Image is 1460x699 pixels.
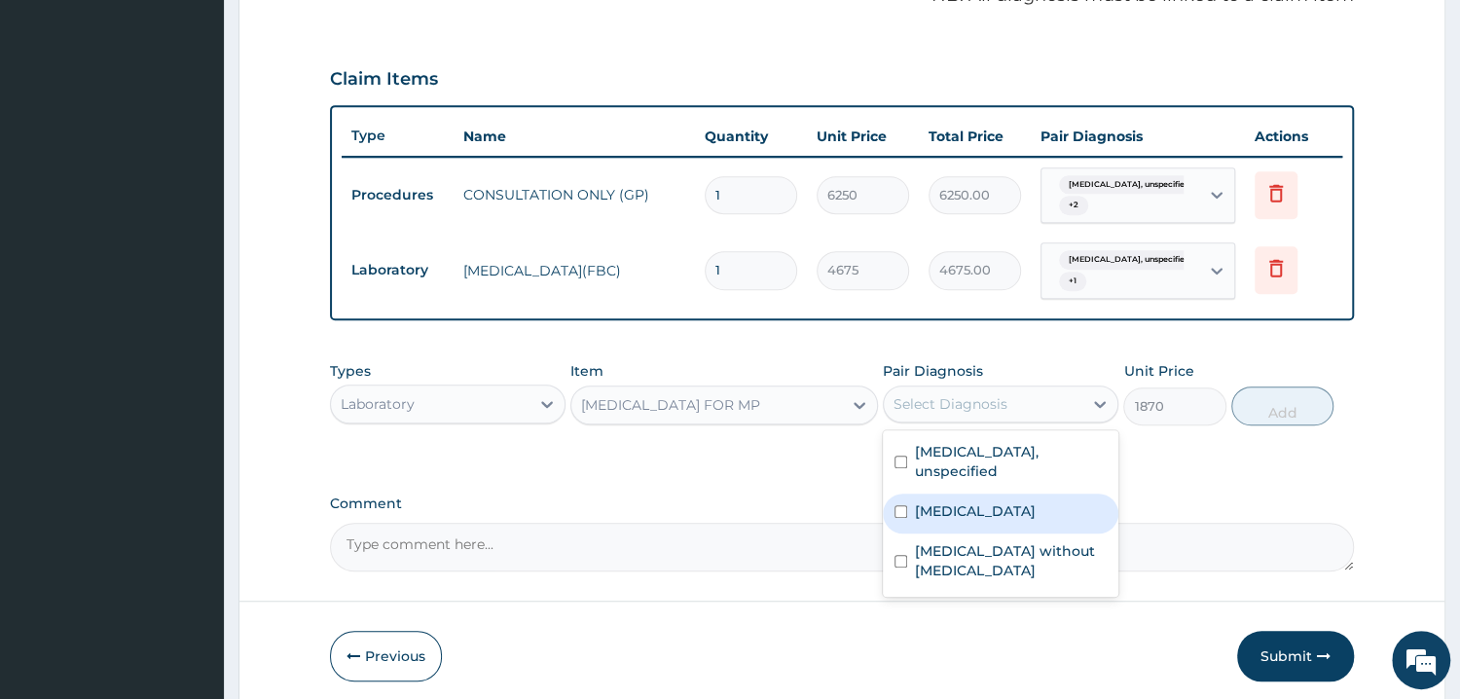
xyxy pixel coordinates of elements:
label: Comment [330,496,1354,512]
td: [MEDICAL_DATA](FBC) [454,251,695,290]
div: Minimize live chat window [319,10,366,56]
th: Quantity [695,117,807,156]
td: CONSULTATION ONLY (GP) [454,175,695,214]
td: Laboratory [342,252,454,288]
label: Unit Price [1123,361,1193,381]
h3: Claim Items [330,69,438,91]
th: Unit Price [807,117,919,156]
div: Laboratory [341,394,415,414]
div: [MEDICAL_DATA] FOR MP [581,395,760,415]
label: [MEDICAL_DATA] [915,501,1036,521]
img: d_794563401_company_1708531726252_794563401 [36,97,79,146]
span: We're online! [113,219,269,416]
label: Item [570,361,603,381]
span: [MEDICAL_DATA], unspecified [1059,175,1200,195]
th: Pair Diagnosis [1031,117,1245,156]
td: Procedures [342,177,454,213]
button: Submit [1237,631,1354,681]
label: [MEDICAL_DATA], unspecified [915,442,1107,481]
label: Pair Diagnosis [883,361,983,381]
th: Total Price [919,117,1031,156]
label: Types [330,363,371,380]
span: + 2 [1059,196,1088,215]
th: Name [454,117,695,156]
button: Previous [330,631,442,681]
div: Chat with us now [101,109,327,134]
span: [MEDICAL_DATA], unspecified [1059,250,1200,270]
span: + 1 [1059,272,1086,291]
div: Select Diagnosis [894,394,1007,414]
th: Actions [1245,117,1342,156]
button: Add [1231,386,1333,425]
th: Type [342,118,454,154]
label: [MEDICAL_DATA] without [MEDICAL_DATA] [915,541,1107,580]
textarea: Type your message and hit 'Enter' [10,480,371,548]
